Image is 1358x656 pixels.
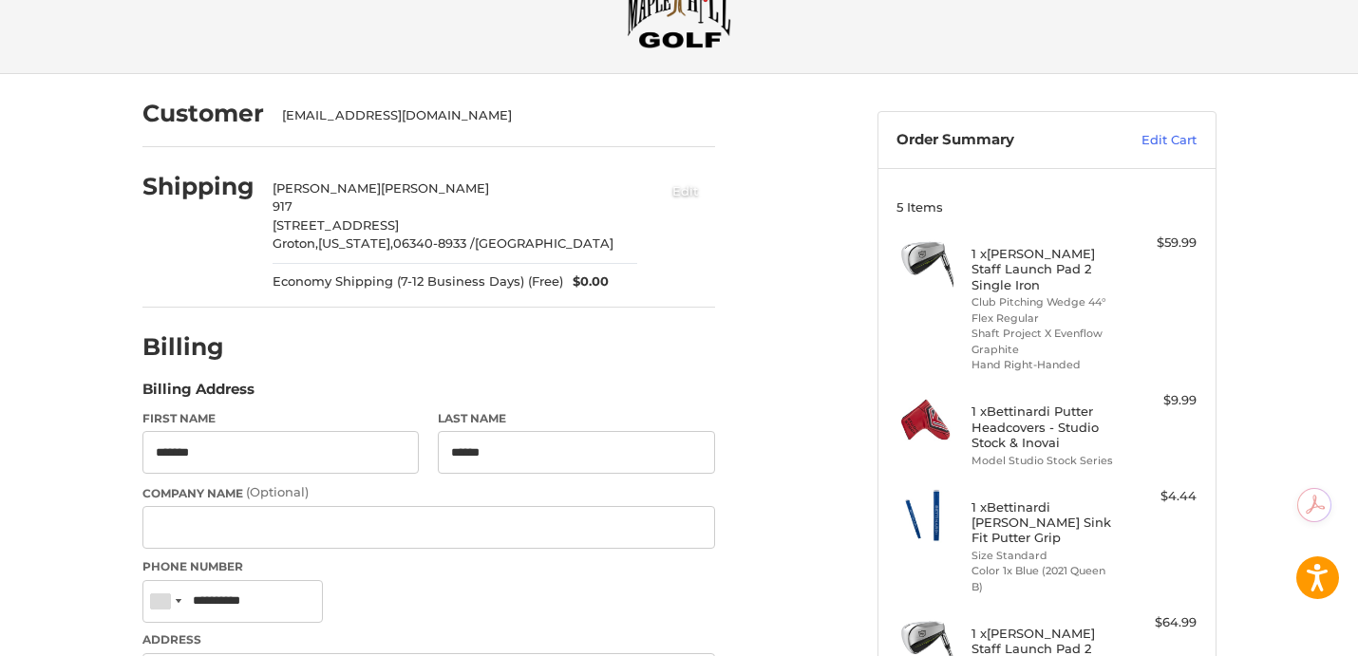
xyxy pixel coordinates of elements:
div: $64.99 [1122,613,1197,632]
h2: Shipping [142,172,255,201]
span: Economy Shipping (7-12 Business Days) (Free) [273,272,563,291]
small: (Optional) [246,484,309,499]
span: 06340-8933 / [393,235,475,251]
li: Hand Right-Handed [971,357,1117,373]
div: $4.44 [1122,487,1197,506]
li: Flex Regular [971,310,1117,327]
label: First Name [142,410,420,427]
span: $0.00 [563,272,609,291]
span: Groton, [273,235,318,251]
label: Address [142,631,715,648]
li: Color 1x Blue (2021 Queen B) [971,563,1117,594]
span: [US_STATE], [318,235,393,251]
li: Size Standard [971,548,1117,564]
div: [EMAIL_ADDRESS][DOMAIN_NAME] [282,106,696,125]
h3: 5 Items [896,199,1197,215]
legend: Billing Address [142,379,255,409]
span: 917 [273,198,292,214]
div: $9.99 [1122,391,1197,410]
h4: 1 x Bettinardi [PERSON_NAME] Sink Fit Putter Grip [971,499,1117,546]
a: Edit Cart [1101,131,1197,150]
label: Last Name [438,410,715,427]
li: Shaft Project X Evenflow Graphite [971,326,1117,357]
span: [GEOGRAPHIC_DATA] [475,235,613,251]
label: Company Name [142,483,715,502]
h4: 1 x [PERSON_NAME] Staff Launch Pad 2 Single Iron [971,246,1117,292]
div: $59.99 [1122,234,1197,253]
span: [PERSON_NAME] [273,180,381,196]
span: [STREET_ADDRESS] [273,217,399,233]
h3: Order Summary [896,131,1101,150]
h4: 1 x Bettinardi Putter Headcovers - Studio Stock & Inovai [971,403,1117,450]
button: Edit [656,175,715,206]
span: [PERSON_NAME] [381,180,489,196]
li: Model Studio Stock Series [971,453,1117,469]
h2: Customer [142,99,264,128]
li: Club Pitching Wedge 44° [971,294,1117,310]
h2: Billing [142,332,254,362]
label: Phone Number [142,558,715,575]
